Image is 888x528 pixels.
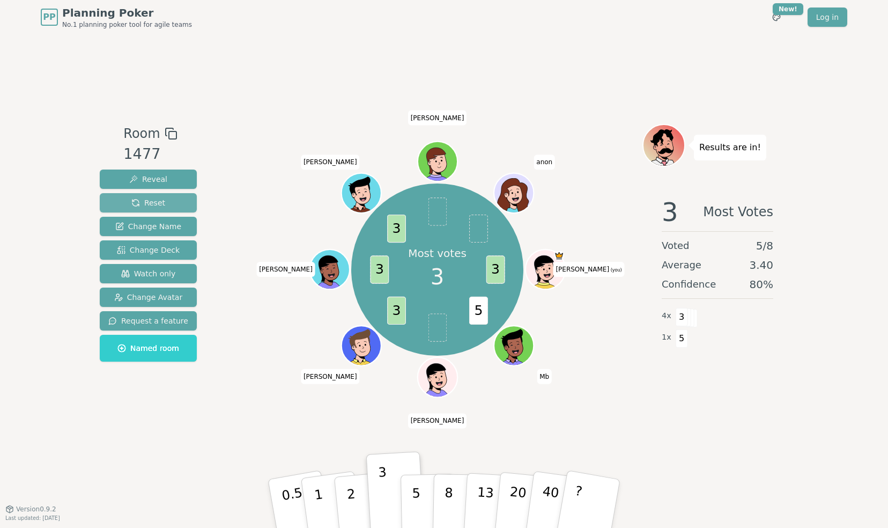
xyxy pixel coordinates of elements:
span: 80 % [750,277,773,292]
span: 3.40 [749,258,773,273]
p: Most votes [408,246,467,261]
button: Change Deck [100,240,197,260]
span: Named room [117,343,179,354]
span: Click to change your name [301,369,360,384]
span: 1 x [662,332,671,343]
span: 4 x [662,310,671,322]
span: 3 [431,261,444,293]
span: 5 / 8 [756,238,773,253]
span: Change Avatar [114,292,183,303]
span: Watch only [121,268,176,279]
span: Click to change your name [256,262,315,277]
span: Click to change your name [534,155,555,170]
div: New! [773,3,803,15]
span: 3 [387,297,406,325]
span: Click to change your name [537,369,552,384]
button: Change Name [100,217,197,236]
span: 3 [370,255,389,283]
span: Average [662,258,701,273]
button: Request a feature [100,311,197,331]
span: Change Name [115,221,181,232]
span: Click to change your name [301,155,360,170]
button: Click to change your avatar [527,251,564,289]
a: PPPlanning PokerNo.1 planning poker tool for agile teams [41,5,192,29]
span: 3 [662,199,678,225]
span: Reset [131,197,165,208]
span: Version 0.9.2 [16,505,56,514]
span: Confidence [662,277,716,292]
span: No.1 planning poker tool for agile teams [62,20,192,29]
span: Last updated: [DATE] [5,515,60,521]
span: (you) [609,268,622,273]
button: Version0.9.2 [5,505,56,514]
span: Click to change your name [553,262,624,277]
button: Watch only [100,264,197,283]
button: Named room [100,335,197,362]
button: Reset [100,193,197,212]
span: PP [43,11,55,24]
button: Reveal [100,170,197,189]
span: Most Votes [703,199,773,225]
button: Change Avatar [100,288,197,307]
span: 3 [387,215,406,243]
span: Reveal [129,174,167,185]
p: Results are in! [699,140,761,155]
span: 5 [676,329,688,348]
span: Request a feature [108,316,188,326]
div: 1477 [123,143,177,165]
span: Click to change your name [408,414,467,429]
span: 5 [469,297,488,325]
p: 3 [378,465,390,523]
button: New! [767,8,786,27]
span: Voted [662,238,690,253]
span: Room [123,124,160,143]
span: 3 [676,308,688,326]
span: Change Deck [117,245,180,255]
span: 3 [486,255,505,283]
span: Allen is the host [554,251,564,261]
span: Click to change your name [408,111,467,126]
a: Log in [808,8,847,27]
span: Planning Poker [62,5,192,20]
